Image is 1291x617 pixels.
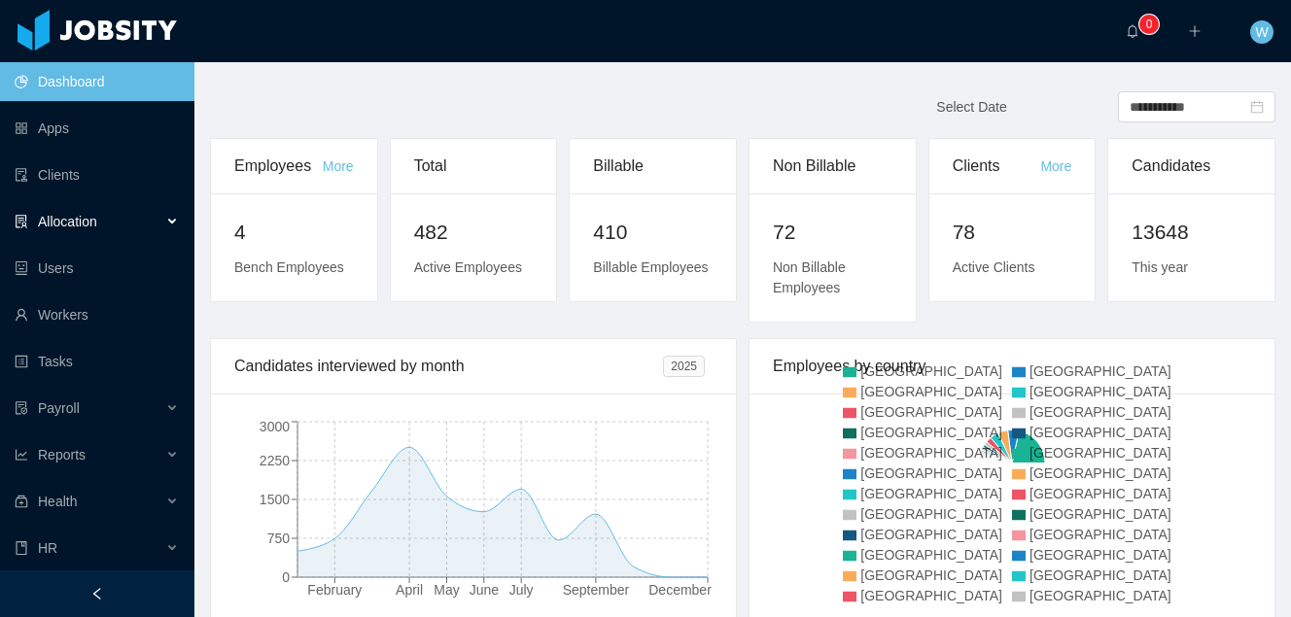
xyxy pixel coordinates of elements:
[1255,20,1268,44] span: W
[773,139,892,193] div: Non Billable
[15,541,28,555] i: icon: book
[860,384,1002,399] span: [GEOGRAPHIC_DATA]
[414,217,534,248] h2: 482
[860,547,1002,563] span: [GEOGRAPHIC_DATA]
[15,448,28,462] i: icon: line-chart
[260,453,290,468] tspan: 2250
[1250,100,1264,114] i: icon: calendar
[1188,24,1202,38] i: icon: plus
[396,582,423,598] tspan: April
[773,339,1251,394] div: Employees by country
[307,582,362,598] tspan: February
[1132,259,1188,275] span: This year
[15,295,179,334] a: icon: userWorkers
[15,155,179,194] a: icon: auditClients
[563,582,630,598] tspan: September
[953,259,1035,275] span: Active Clients
[860,425,1002,440] span: [GEOGRAPHIC_DATA]
[1126,24,1139,38] i: icon: bell
[1029,363,1171,379] span: [GEOGRAPHIC_DATA]
[38,494,77,509] span: Health
[15,249,179,288] a: icon: robotUsers
[593,217,713,248] h2: 410
[648,582,712,598] tspan: December
[38,214,97,229] span: Allocation
[773,259,846,295] span: Non Billable Employees
[15,62,179,101] a: icon: pie-chartDashboard
[15,401,28,415] i: icon: file-protect
[470,582,500,598] tspan: June
[282,569,290,585] tspan: 0
[1040,158,1071,174] a: More
[773,217,892,248] h2: 72
[234,217,354,248] h2: 4
[860,527,1002,542] span: [GEOGRAPHIC_DATA]
[860,486,1002,501] span: [GEOGRAPHIC_DATA]
[509,582,534,598] tspan: July
[1029,506,1171,522] span: [GEOGRAPHIC_DATA]
[593,139,713,193] div: Billable
[414,139,534,193] div: Total
[38,400,80,416] span: Payroll
[1139,15,1159,34] sup: 0
[860,445,1002,461] span: [GEOGRAPHIC_DATA]
[1029,425,1171,440] span: [GEOGRAPHIC_DATA]
[860,404,1002,420] span: [GEOGRAPHIC_DATA]
[414,259,522,275] span: Active Employees
[38,447,86,463] span: Reports
[1132,139,1251,193] div: Candidates
[1029,404,1171,420] span: [GEOGRAPHIC_DATA]
[1029,465,1171,481] span: [GEOGRAPHIC_DATA]
[234,139,323,193] div: Employees
[860,363,1002,379] span: [GEOGRAPHIC_DATA]
[860,506,1002,522] span: [GEOGRAPHIC_DATA]
[260,419,290,434] tspan: 3000
[234,259,344,275] span: Bench Employees
[1029,588,1171,603] span: [GEOGRAPHIC_DATA]
[1029,567,1171,583] span: [GEOGRAPHIC_DATA]
[15,495,28,508] i: icon: medicine-box
[936,99,1006,115] span: Select Date
[260,492,290,507] tspan: 1500
[38,540,57,556] span: HR
[953,139,1041,193] div: Clients
[15,109,179,148] a: icon: appstoreApps
[1132,217,1251,248] h2: 13648
[434,582,459,598] tspan: May
[323,158,354,174] a: More
[234,339,663,394] div: Candidates interviewed by month
[15,215,28,228] i: icon: solution
[663,356,705,377] span: 2025
[15,342,179,381] a: icon: profileTasks
[860,567,1002,583] span: [GEOGRAPHIC_DATA]
[267,531,291,546] tspan: 750
[1029,547,1171,563] span: [GEOGRAPHIC_DATA]
[860,588,1002,603] span: [GEOGRAPHIC_DATA]
[1029,445,1171,461] span: [GEOGRAPHIC_DATA]
[1029,486,1171,501] span: [GEOGRAPHIC_DATA]
[1029,527,1171,542] span: [GEOGRAPHIC_DATA]
[593,259,708,275] span: Billable Employees
[1029,384,1171,399] span: [GEOGRAPHIC_DATA]
[860,465,1002,481] span: [GEOGRAPHIC_DATA]
[953,217,1072,248] h2: 78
